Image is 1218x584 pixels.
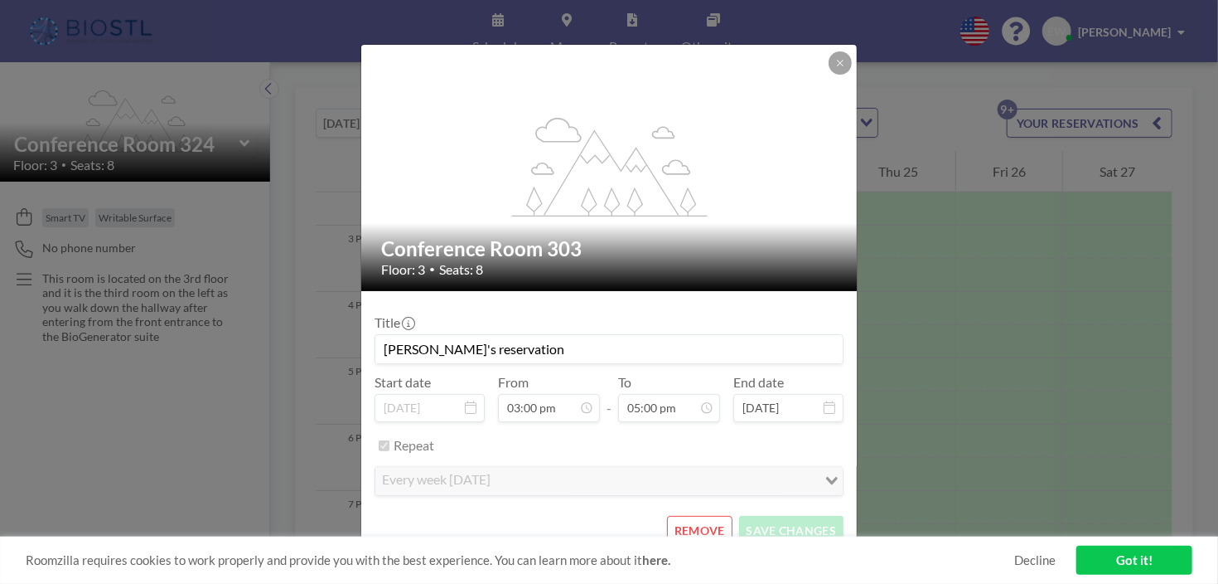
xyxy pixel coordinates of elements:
span: • [429,263,435,275]
button: REMOVE [667,516,732,545]
label: To [618,374,631,391]
span: Seats: 8 [439,261,483,278]
label: Title [375,314,413,331]
span: - [607,380,611,416]
span: Floor: 3 [381,261,425,278]
input: Search for option [495,470,815,492]
label: From [498,374,529,391]
label: End date [733,374,784,391]
g: flex-grow: 1.2; [512,117,708,217]
h2: Conference Room 303 [381,236,839,261]
span: every week [DATE] [379,470,494,492]
label: Repeat [394,437,434,454]
span: Roomzilla requires cookies to work properly and provide you with the best experience. You can lea... [26,552,1014,568]
button: SAVE CHANGES [739,516,843,545]
div: Search for option [375,467,843,495]
a: here. [642,552,670,567]
a: Got it! [1076,546,1192,575]
input: (No title) [375,335,843,363]
label: Start date [375,374,431,391]
a: Decline [1014,552,1056,568]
